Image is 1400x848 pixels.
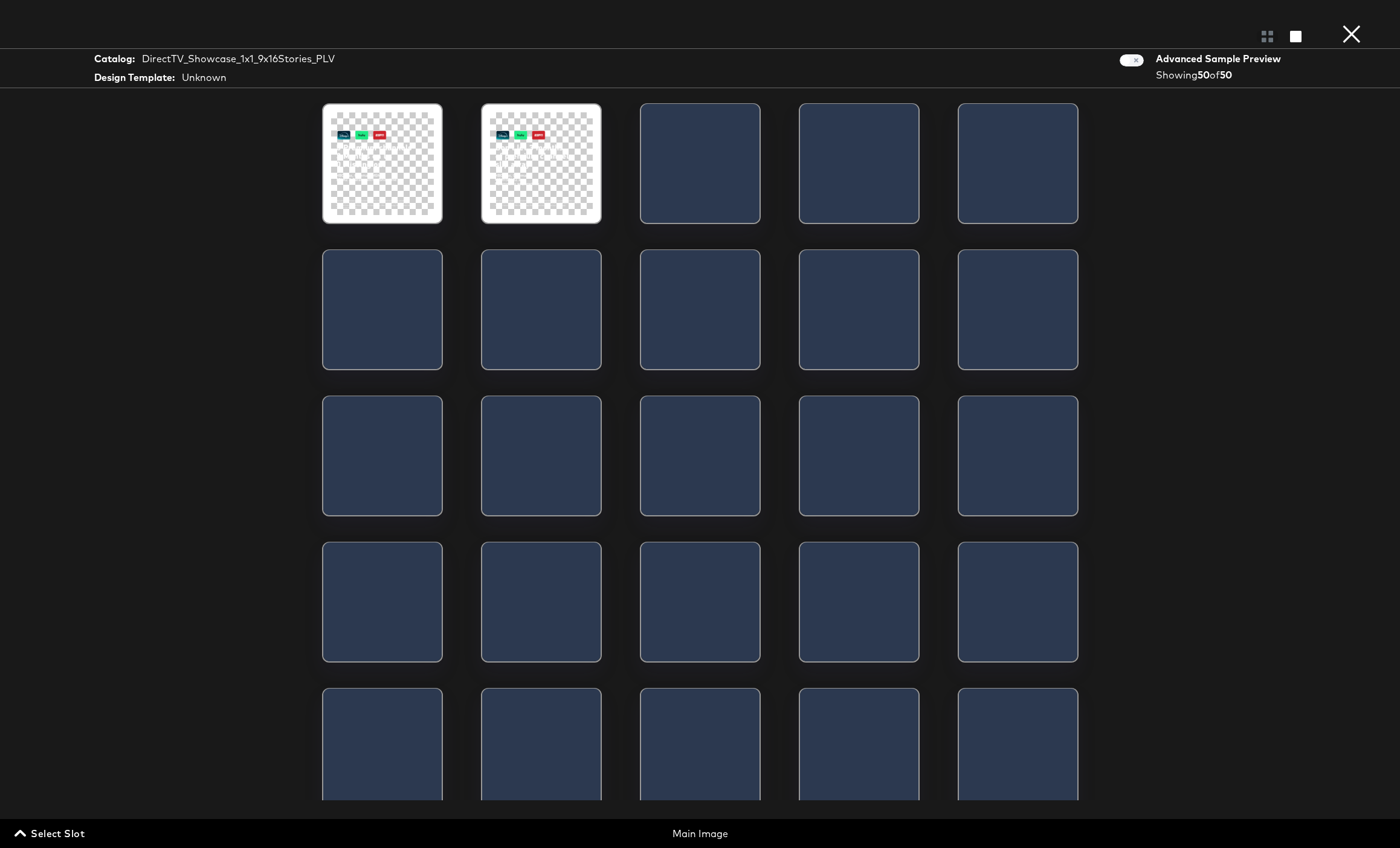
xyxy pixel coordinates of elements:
strong: Design Template: [94,71,175,85]
strong: 50 [1220,69,1232,81]
div: Main Image [474,827,926,841]
div: Showing of [1156,68,1285,82]
div: Advanced Sample Preview [1156,52,1285,66]
strong: Catalog: [94,52,135,66]
div: DirectTV_Showcase_1x1_9x16Stories_PLV [142,52,335,66]
strong: 50 [1198,69,1210,81]
button: Select Slot [12,825,89,842]
span: Select Slot [17,825,85,842]
div: Unknown [182,71,227,85]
